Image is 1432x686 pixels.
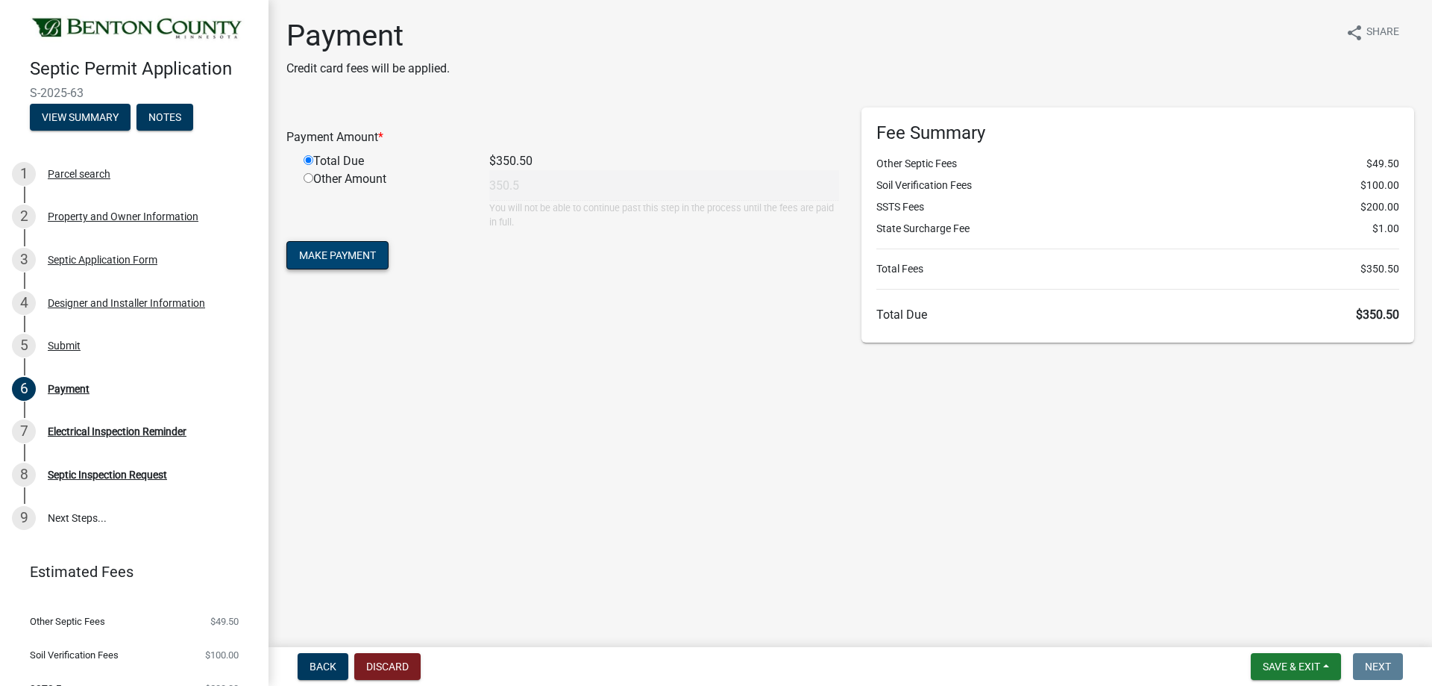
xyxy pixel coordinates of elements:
[30,58,257,80] h4: Septic Permit Application
[1356,308,1399,322] span: $350.50
[12,248,36,272] div: 3
[1360,178,1399,193] span: $100.00
[12,162,36,186] div: 1
[1360,199,1399,215] span: $200.00
[478,152,850,170] div: $350.50
[12,334,36,358] div: 5
[205,650,239,660] span: $100.00
[310,661,336,673] span: Back
[876,178,1399,193] li: Soil Verification Fees
[30,16,245,43] img: Benton County, Minnesota
[30,112,131,124] wm-modal-confirm: Summary
[12,506,36,530] div: 9
[1366,24,1399,42] span: Share
[30,650,119,660] span: Soil Verification Fees
[876,199,1399,215] li: SSTS Fees
[210,617,239,626] span: $49.50
[1251,653,1341,680] button: Save & Exit
[48,426,186,437] div: Electrical Inspection Reminder
[12,377,36,401] div: 6
[876,221,1399,237] li: State Surcharge Fee
[1372,221,1399,237] span: $1.00
[876,308,1399,322] h6: Total Due
[876,122,1399,144] h6: Fee Summary
[1360,261,1399,277] span: $350.50
[30,104,131,131] button: View Summary
[1345,24,1363,42] i: share
[30,617,105,626] span: Other Septic Fees
[286,60,450,78] p: Credit card fees will be applied.
[1263,661,1320,673] span: Save & Exit
[12,205,36,228] div: 2
[48,211,198,222] div: Property and Owner Information
[48,384,89,394] div: Payment
[876,156,1399,172] li: Other Septic Fees
[1353,653,1403,680] button: Next
[1334,18,1411,47] button: shareShare
[30,86,239,100] span: S-2025-63
[1365,661,1391,673] span: Next
[48,169,110,179] div: Parcel search
[48,255,157,265] div: Septic Application Form
[12,463,36,487] div: 8
[48,470,167,480] div: Septic Inspection Request
[286,18,450,54] h1: Payment
[136,104,193,131] button: Notes
[876,261,1399,277] li: Total Fees
[48,298,205,308] div: Designer and Installer Information
[292,170,478,229] div: Other Amount
[136,112,193,124] wm-modal-confirm: Notes
[12,557,245,587] a: Estimated Fees
[275,128,850,146] div: Payment Amount
[48,340,81,351] div: Submit
[292,152,478,170] div: Total Due
[1366,156,1399,172] span: $49.50
[286,241,389,269] button: Make Payment
[12,291,36,315] div: 4
[298,653,348,680] button: Back
[354,653,421,680] button: Discard
[12,420,36,443] div: 7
